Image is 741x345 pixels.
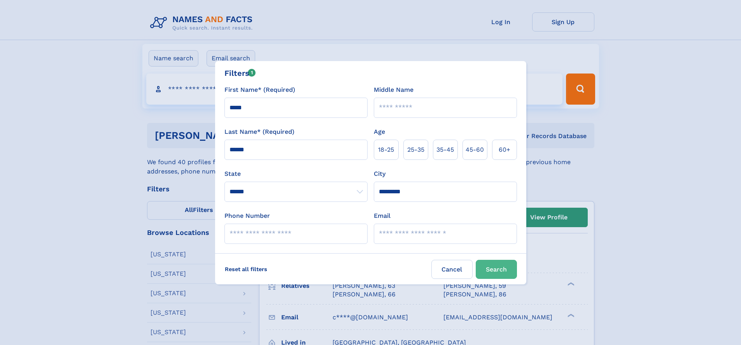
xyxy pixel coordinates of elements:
label: First Name* (Required) [224,85,295,95]
div: Filters [224,67,256,79]
span: 45‑60 [466,145,484,154]
span: 35‑45 [436,145,454,154]
label: State [224,169,368,179]
label: Phone Number [224,211,270,221]
span: 25‑35 [407,145,424,154]
label: Middle Name [374,85,413,95]
label: Last Name* (Required) [224,127,294,137]
span: 60+ [499,145,510,154]
span: 18‑25 [378,145,394,154]
label: City [374,169,385,179]
label: Email [374,211,391,221]
label: Age [374,127,385,137]
button: Search [476,260,517,279]
label: Cancel [431,260,473,279]
label: Reset all filters [220,260,272,278]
